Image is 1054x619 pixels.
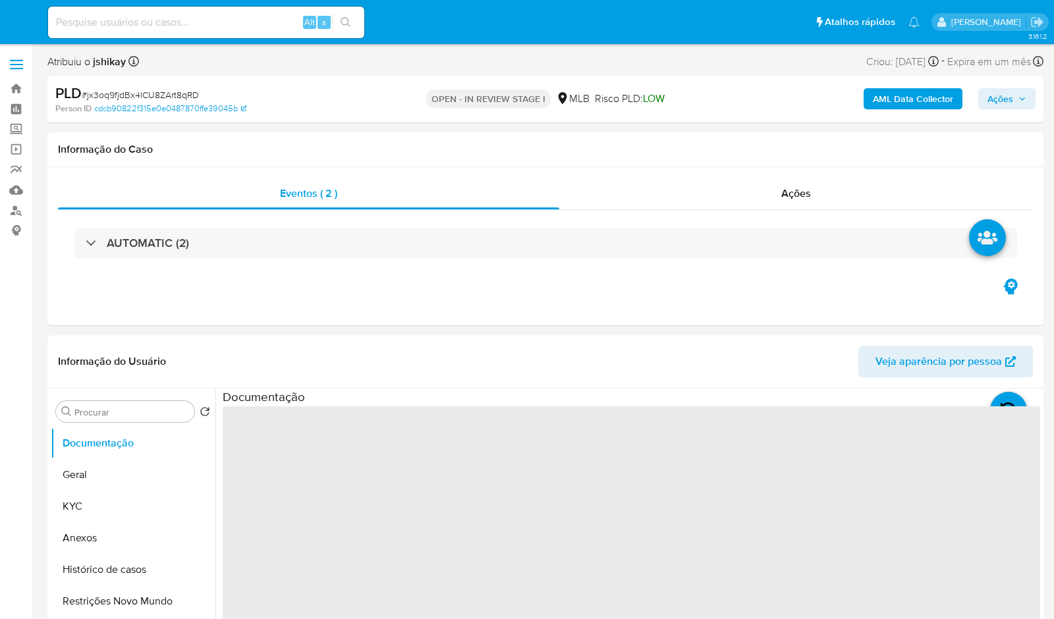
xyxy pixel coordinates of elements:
button: Anexos [51,522,215,554]
span: - [941,53,945,70]
button: search-icon [332,13,359,32]
span: Expira em um mês [947,55,1031,69]
a: cdcb90822f315e0e0487870ffe39045b [94,103,246,115]
button: KYC [51,491,215,522]
span: Atalhos rápidos [825,15,895,29]
span: Veja aparência por pessoa [875,346,1002,377]
span: s [322,16,326,28]
button: Veja aparência por pessoa [858,346,1033,377]
input: Pesquise usuários ou casos... [48,14,364,31]
button: Histórico de casos [51,554,215,585]
a: Sair [1030,15,1044,29]
b: AML Data Collector [873,88,953,109]
button: AML Data Collector [864,88,962,109]
input: Procurar [74,406,189,418]
button: Documentação [51,427,215,459]
b: Person ID [55,103,92,115]
span: Risco PLD: [595,92,665,106]
span: Atribuiu o [47,55,126,69]
h3: AUTOMATIC (2) [107,236,189,250]
a: Notificações [908,16,920,28]
button: Retornar ao pedido padrão [200,406,210,421]
div: AUTOMATIC (2) [74,228,1017,258]
button: Procurar [61,406,72,417]
p: jonathan.shikay@mercadolivre.com [951,16,1026,28]
button: Restrições Novo Mundo [51,585,215,617]
span: LOW [643,91,665,106]
div: Criou: [DATE] [866,53,939,70]
span: Eventos ( 2 ) [280,186,337,201]
span: Ações [781,186,811,201]
button: Geral [51,459,215,491]
b: jshikay [90,54,126,69]
span: Ações [987,88,1013,109]
h1: Informação do Usuário [58,355,166,368]
b: PLD [55,82,82,103]
span: # jx3oq9fjdBx4ICU8ZArt8qRD [82,88,199,101]
button: Ações [978,88,1036,109]
p: OPEN - IN REVIEW STAGE I [426,90,551,108]
h1: Informação do Caso [58,143,1033,156]
span: Alt [304,16,315,28]
div: MLB [556,92,590,106]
